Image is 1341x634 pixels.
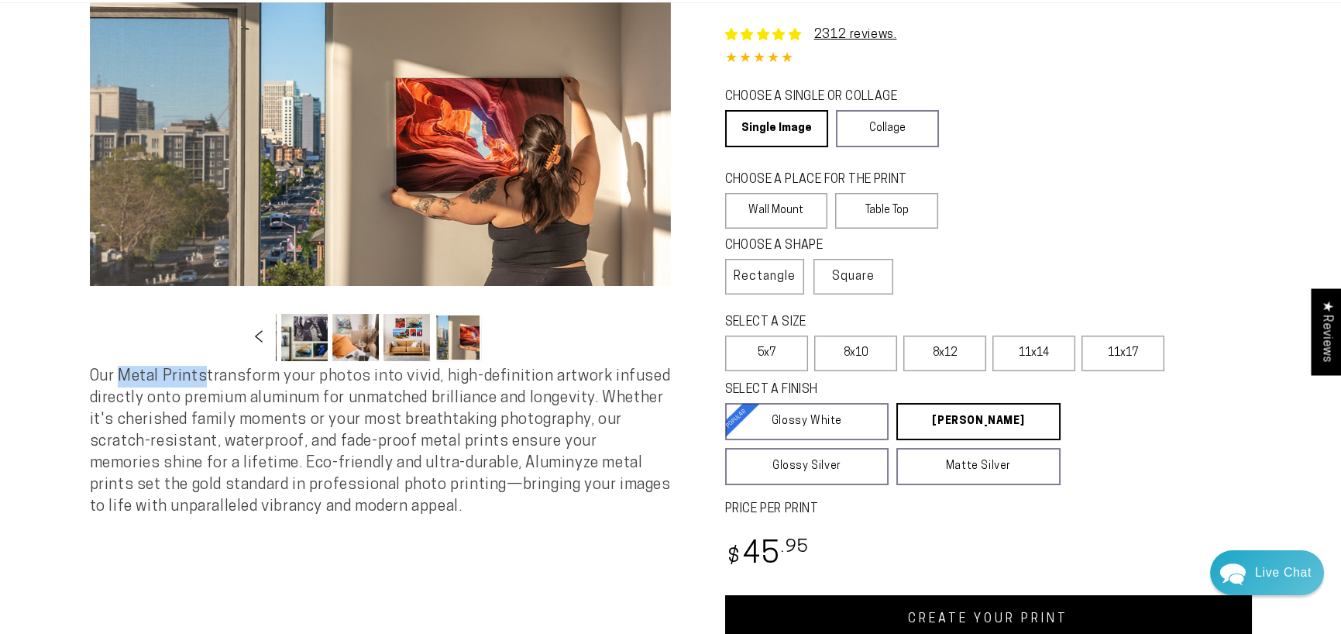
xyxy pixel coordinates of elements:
[896,448,1061,485] a: Matte Silver
[835,193,938,229] label: Table Top
[725,88,925,106] legend: CHOOSE A SINGLE OR COLLAGE
[383,314,430,361] button: Load image 17 in gallery view
[781,539,809,556] sup: .95
[896,403,1061,440] a: [PERSON_NAME]
[727,547,741,568] span: $
[725,501,1252,519] label: PRICE PER PRINT
[725,381,1023,399] legend: SELECT A FINISH
[90,2,671,366] media-gallery: Gallery Viewer
[725,48,1252,71] div: 4.85 out of 5.0 stars
[725,193,828,229] label: Wall Mount
[725,403,889,440] a: Glossy White
[725,336,808,371] label: 5x7
[90,369,671,515] span: Our Metal Prints transform your photos into vivid, high-definition artwork infused directly onto ...
[903,336,986,371] label: 8x12
[1312,288,1341,374] div: Click to open Judge.me floating reviews tab
[725,314,1035,332] legend: SELECT A SIZE
[836,110,939,147] a: Collage
[242,321,276,355] button: Slide left
[281,314,328,361] button: Load image 15 in gallery view
[485,321,519,355] button: Slide right
[725,110,828,147] a: Single Image
[992,336,1075,371] label: 11x14
[1255,550,1312,595] div: Contact Us Directly
[734,267,796,286] span: Rectangle
[435,314,481,361] button: Load image 18 in gallery view
[1081,336,1164,371] label: 11x17
[1210,550,1324,595] div: Chat widget toggle
[814,336,897,371] label: 8x10
[814,29,897,41] a: 2312 reviews.
[832,267,875,286] span: Square
[725,171,924,189] legend: CHOOSE A PLACE FOR THE PRINT
[332,314,379,361] button: Load image 16 in gallery view
[725,540,810,570] bdi: 45
[725,448,889,485] a: Glossy Silver
[725,237,879,255] legend: CHOOSE A SHAPE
